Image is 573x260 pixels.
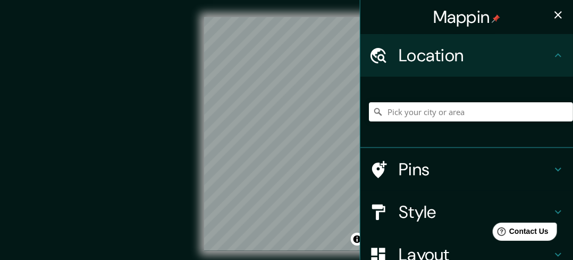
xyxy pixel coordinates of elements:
[351,233,364,246] button: Toggle attribution
[433,6,501,28] h4: Mappin
[360,148,573,191] div: Pins
[360,191,573,233] div: Style
[399,159,552,180] h4: Pins
[399,45,552,66] h4: Location
[399,201,552,223] h4: Style
[492,14,500,23] img: pin-icon.png
[204,17,369,251] canvas: Map
[369,102,573,121] input: Pick your city or area
[360,34,573,77] div: Location
[478,218,561,248] iframe: Help widget launcher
